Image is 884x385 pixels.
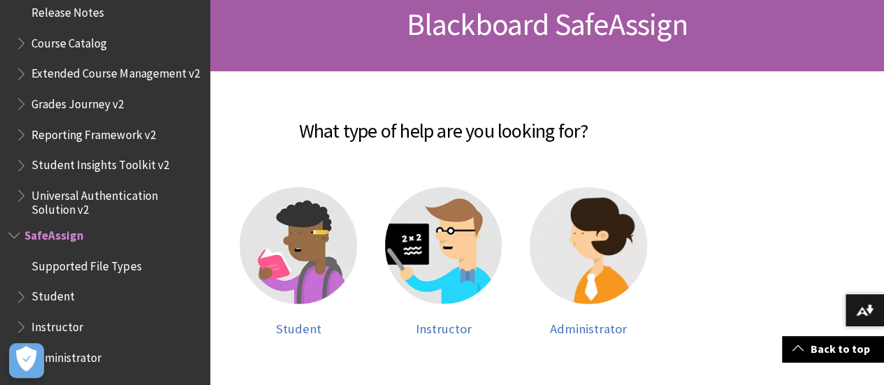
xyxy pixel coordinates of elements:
[31,123,155,142] span: Reporting Framework v2
[385,187,502,337] a: Instructor help Instructor
[31,346,101,365] span: Administrator
[530,187,647,337] a: Administrator help Administrator
[31,1,104,20] span: Release Notes
[782,336,884,362] a: Back to top
[550,321,627,337] span: Administrator
[31,92,124,111] span: Grades Journey v2
[275,321,321,337] span: Student
[31,62,199,81] span: Extended Course Management v2
[240,187,357,305] img: Student help
[240,187,357,337] a: Student help Student
[224,99,663,145] h2: What type of help are you looking for?
[24,224,84,242] span: SafeAssign
[385,187,502,305] img: Instructor help
[9,343,44,378] button: Open Preferences
[31,254,141,273] span: Supported File Types
[31,154,168,173] span: Student Insights Toolkit v2
[31,31,107,50] span: Course Catalog
[31,285,75,304] span: Student
[31,184,200,217] span: Universal Authentication Solution v2
[8,224,201,369] nav: Book outline for Blackboard SafeAssign
[406,5,687,43] span: Blackboard SafeAssign
[31,315,83,334] span: Instructor
[416,321,472,337] span: Instructor
[530,187,647,305] img: Administrator help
